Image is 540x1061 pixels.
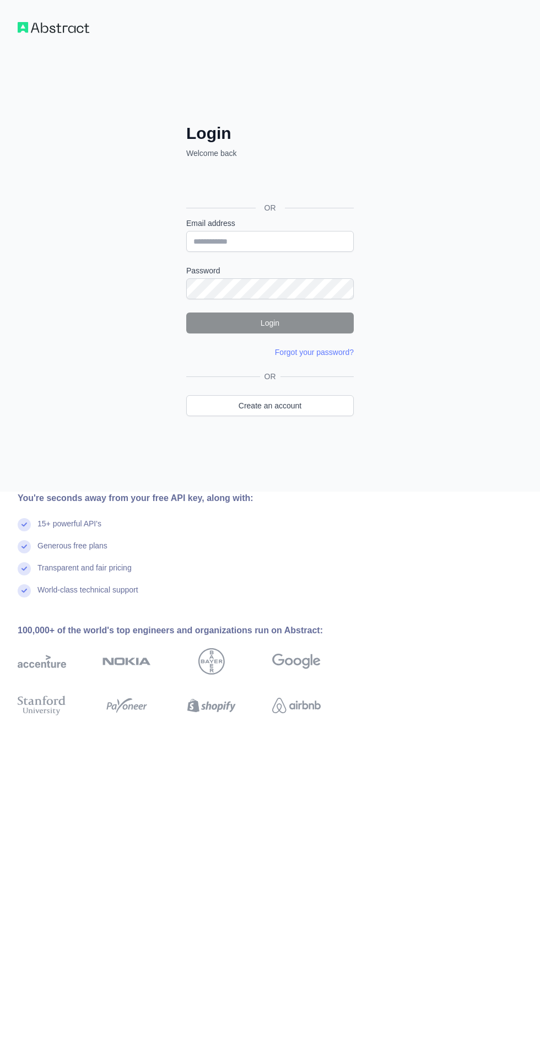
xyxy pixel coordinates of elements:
p: Welcome back [186,148,354,159]
span: OR [260,371,280,382]
img: accenture [18,648,66,675]
img: nokia [102,648,151,675]
iframe: Sign in with Google Button [181,171,357,195]
div: 15+ powerful API's [37,518,101,540]
img: shopify [187,693,236,718]
img: payoneer [102,693,151,718]
img: check mark [18,518,31,531]
a: Forgot your password? [275,348,354,357]
span: OR [256,202,285,213]
h2: Login [186,123,354,143]
img: airbnb [272,693,321,718]
img: check mark [18,562,31,575]
button: Login [186,313,354,333]
img: check mark [18,540,31,553]
div: World-class technical support [37,584,138,606]
img: Workflow [18,22,89,33]
img: stanford university [18,693,66,718]
label: Email address [186,218,354,229]
label: Password [186,265,354,276]
img: google [272,648,321,675]
div: You're seconds away from your free API key, along with: [18,492,356,505]
a: Create an account [186,395,354,416]
img: check mark [18,584,31,597]
div: Transparent and fair pricing [37,562,132,584]
img: bayer [198,648,225,675]
div: Generous free plans [37,540,107,562]
div: 100,000+ of the world's top engineers and organizations run on Abstract: [18,624,356,637]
